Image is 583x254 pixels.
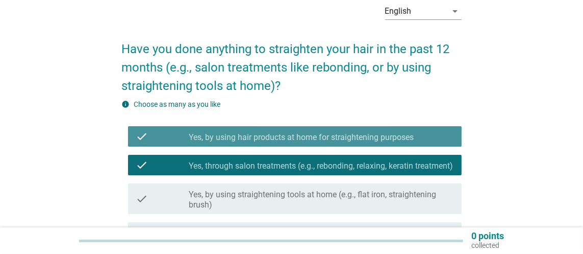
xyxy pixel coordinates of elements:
p: 0 points [471,232,504,241]
i: check [136,188,148,210]
p: collected [471,241,504,250]
label: Yes, by using hair products at home for straightening purposes [189,132,414,143]
i: check [136,130,148,143]
i: arrow_drop_down [449,5,462,17]
label: Choose as many as you like [134,100,221,108]
i: check [136,159,148,171]
i: check [136,226,148,239]
label: Yes, by using straightening tools at home (e.g., flat iron, straightening brush) [189,190,453,210]
div: English [385,7,412,16]
label: Yes, through salon treatments (e.g., rebonding, relaxing, keratin treatment) [189,161,453,171]
h2: Have you done anything to straighten your hair in the past 12 months (e.g., salon treatments like... [122,30,462,95]
i: info [122,100,130,108]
